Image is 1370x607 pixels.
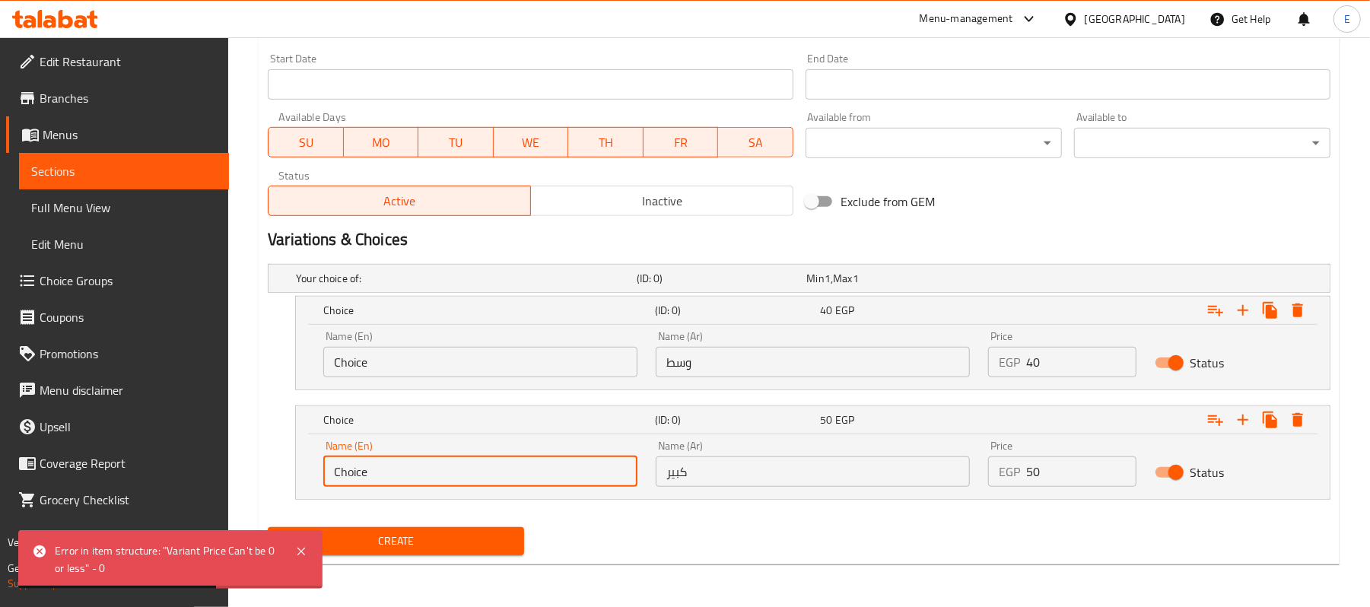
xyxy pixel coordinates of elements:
button: Add choice group [1202,406,1229,434]
button: Clone new choice [1257,406,1284,434]
button: TU [418,127,494,157]
span: Version: [8,532,45,552]
h5: (ID: 0) [655,412,815,427]
span: Grocery Checklist [40,491,217,509]
h5: Your choice of: [296,271,631,286]
span: 1 [825,269,831,288]
div: Error in item structure: "Variant Price Can't be 0 or less" - 0 [55,542,280,577]
a: Branches [6,80,229,116]
button: TH [568,127,644,157]
input: Enter name Ar [656,347,970,377]
span: EGP [835,410,854,430]
span: Max [833,269,852,288]
a: Menu disclaimer [6,372,229,408]
button: SU [268,127,343,157]
span: Choice Groups [40,272,217,290]
button: WE [494,127,569,157]
button: Add new choice [1229,297,1257,324]
span: 50 [821,410,833,430]
span: Coverage Report [40,454,217,472]
div: Menu-management [920,10,1013,28]
div: , [807,271,971,286]
span: Sections [31,162,217,180]
h5: (ID: 0) [655,303,815,318]
input: Please enter price [1026,456,1136,487]
a: Edit Restaurant [6,43,229,80]
a: Full Menu View [19,189,229,226]
span: Edit Restaurant [40,52,217,71]
button: Add choice group [1202,297,1229,324]
span: Edit Menu [31,235,217,253]
span: MO [350,132,413,154]
span: Create [280,532,512,551]
span: Promotions [40,345,217,363]
span: WE [500,132,563,154]
span: Min [807,269,825,288]
div: Expand [296,406,1330,434]
a: Coupons [6,299,229,335]
input: Enter name En [323,456,637,487]
span: 1 [853,269,859,288]
div: ​ [1074,128,1330,158]
span: Status [1190,354,1225,372]
button: SA [718,127,793,157]
a: Edit Menu [19,226,229,262]
a: Grocery Checklist [6,481,229,518]
a: Upsell [6,408,229,445]
span: SA [724,132,787,154]
span: EGP [835,300,854,320]
span: E [1344,11,1350,27]
button: Clone new choice [1257,297,1284,324]
span: TH [574,132,637,154]
span: Status [1190,463,1225,481]
div: Expand [296,297,1330,324]
button: MO [344,127,419,157]
a: Promotions [6,335,229,372]
button: Active [268,186,531,216]
a: Choice Groups [6,262,229,299]
button: Add new choice [1229,406,1257,434]
span: Full Menu View [31,199,217,217]
div: Expand [269,265,1330,292]
a: Support.OpsPlatform [8,574,104,593]
p: EGP [999,353,1020,371]
div: ​ [806,128,1062,158]
span: Inactive [537,190,787,212]
a: Menus [6,116,229,153]
span: Active [275,190,525,212]
input: Enter name En [323,347,637,377]
div: [GEOGRAPHIC_DATA] [1085,11,1185,27]
span: Menus [43,126,217,144]
span: Get support on: [8,558,78,578]
input: Please enter price [1026,347,1136,377]
span: FR [650,132,713,154]
h2: Variations & Choices [268,228,1330,251]
span: Upsell [40,418,217,436]
button: FR [644,127,719,157]
h5: Choice [323,412,649,427]
h5: Choice [323,303,649,318]
button: Delete Choice [1284,406,1311,434]
span: Branches [40,89,217,107]
span: SU [275,132,337,154]
span: Menu disclaimer [40,381,217,399]
button: Delete Choice [1284,297,1311,324]
a: Sections [19,153,229,189]
span: TU [424,132,488,154]
span: Coupons [40,308,217,326]
span: Exclude from GEM [841,192,936,211]
input: Enter name Ar [656,456,970,487]
button: Inactive [530,186,793,216]
p: EGP [999,462,1020,481]
a: Coverage Report [6,445,229,481]
button: Create [268,527,524,555]
span: 40 [821,300,833,320]
h5: (ID: 0) [637,271,801,286]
